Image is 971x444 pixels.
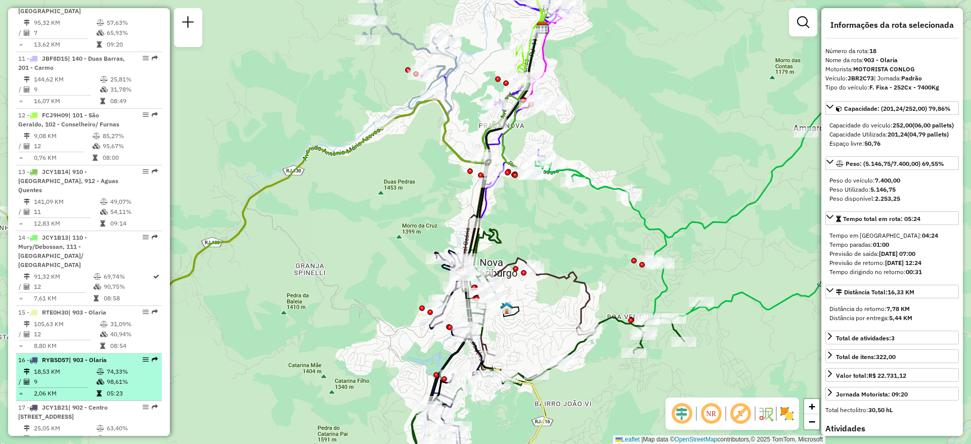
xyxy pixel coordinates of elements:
span: Peso do veículo: [829,176,900,184]
div: Tempo em [GEOGRAPHIC_DATA]: [829,231,955,240]
strong: MOTORISTA CONLOG [853,65,915,73]
i: Distância Total [24,199,30,205]
strong: (06,00 pallets) [912,121,954,129]
span: Exibir rótulo [728,402,753,426]
i: Total de Atividades [24,435,30,441]
strong: 7.400,00 [875,176,900,184]
td: 7 [33,28,96,38]
td: 08:54 [110,341,158,351]
td: 05:23 [106,388,157,398]
strong: [DATE] 07:00 [879,250,915,257]
em: Rota exportada [152,55,158,61]
a: Nova sessão e pesquisa [178,12,198,35]
i: Total de Atividades [24,284,30,290]
strong: (04,79 pallets) [907,130,949,138]
strong: R$ 22.731,12 [868,372,906,379]
em: Rota exportada [152,309,158,315]
td: / [18,28,23,38]
td: 16,07 KM [33,96,100,106]
td: = [18,388,23,398]
i: Distância Total [24,425,30,431]
i: Total de Atividades [24,209,30,215]
div: Peso: (5.146,75/7.400,00) 69,55% [825,172,959,207]
div: Capacidade Utilizada: [829,130,955,139]
em: Opções [143,357,149,363]
td: 63,40% [106,423,157,433]
span: JBF8D15 [42,55,68,62]
span: 14 - [18,234,87,269]
td: = [18,39,23,50]
i: % de utilização da cubagem [93,143,100,149]
strong: 7,78 KM [887,305,910,313]
em: Opções [143,309,149,315]
td: 105,63 KM [33,319,100,329]
span: | 902 - Centro [STREET_ADDRESS] [18,404,108,420]
strong: 903 - Olaria [864,56,898,64]
span: 11 - [18,55,125,71]
div: Previsão de saída: [829,249,955,258]
td: 65,93% [106,28,157,38]
div: Motorista: [825,65,959,74]
span: Total de atividades: [836,334,895,342]
a: Jornada Motorista: 09:20 [825,387,959,401]
em: Rota exportada [152,234,158,240]
td: 74,33% [106,367,157,377]
a: Peso: (5.146,75/7.400,00) 69,55% [825,156,959,170]
i: % de utilização da cubagem [94,284,101,290]
td: 2,06 KM [33,388,96,398]
td: 95,67% [102,141,157,151]
img: CDD Nova Friburgo [536,21,549,34]
i: Total de Atividades [24,86,30,93]
i: Tempo total em rota [100,220,105,227]
i: Tempo total em rota [94,295,99,301]
span: | Jornada: [874,74,922,82]
td: / [18,377,23,387]
em: Opções [143,55,149,61]
strong: 5,44 KM [889,314,912,322]
td: 18,53 KM [33,367,96,377]
a: Zoom in [804,399,819,414]
td: = [18,218,23,229]
i: % de utilização da cubagem [97,379,104,385]
i: Distância Total [24,133,30,139]
span: + [809,400,815,413]
div: Número da rota: [825,47,959,56]
td: / [18,84,23,95]
td: 95,32 KM [33,18,96,28]
i: Total de Atividades [24,331,30,337]
span: | 140 - Duas Barras, 201 - Carmo [18,55,125,71]
div: Total de itens: [836,352,896,362]
td: 08:49 [110,96,158,106]
span: Capacidade: (201,24/252,00) 79,86% [844,105,951,112]
strong: 201,24 [888,130,907,138]
strong: [DATE] 12:24 [885,259,921,267]
div: Distância Total:16,33 KM [825,300,959,327]
div: Tipo do veículo: [825,83,959,92]
em: Rota exportada [152,168,158,174]
a: OpenStreetMap [675,436,718,443]
td: 49,07% [110,197,158,207]
a: Total de itens:322,00 [825,349,959,363]
span: 16,33 KM [888,288,914,296]
td: 25,05 KM [33,423,96,433]
a: Capacidade: (201,24/252,00) 79,86% [825,101,959,115]
td: 0,76 KM [33,153,92,163]
td: 90,75% [103,282,152,292]
td: / [18,329,23,339]
div: Espaço livre: [829,139,955,148]
i: Total de Atividades [24,143,30,149]
i: Total de Atividades [24,30,30,36]
i: % de utilização do peso [93,133,100,139]
strong: 01:00 [873,241,889,248]
span: Tempo total em rota: 05:24 [843,215,920,223]
strong: 18 [869,47,876,55]
strong: 2.253,25 [875,195,900,202]
strong: F. Fixa - 252Cx - 7400Kg [869,83,939,91]
td: 09:20 [106,39,157,50]
td: 54,11% [110,207,158,217]
span: 16 - [18,356,107,364]
a: Exibir filtros [793,12,813,32]
span: − [809,415,815,428]
i: Distância Total [24,369,30,375]
i: Tempo total em rota [97,41,102,48]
